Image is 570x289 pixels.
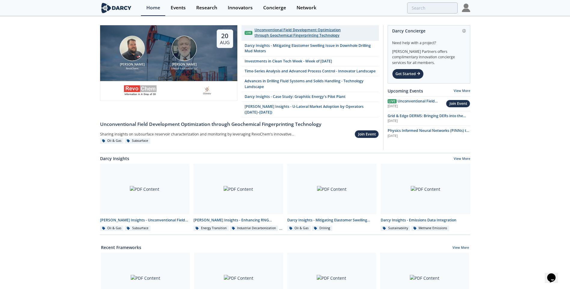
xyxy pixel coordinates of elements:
a: Darcy Insights [100,155,129,162]
div: Methane Emissions [411,226,450,231]
a: Live Unconventional Field Development Optimization through Geochemical Fingerprinting Technology ... [388,99,446,109]
a: Time-Series Analysis and Advanced Process Control - Innovator Landscape [242,66,379,76]
div: Home [146,5,160,10]
div: Innovators [228,5,253,10]
div: Darcy Concierge [392,26,466,36]
img: John Sinclair [172,36,197,61]
div: Unconventional Field Development Optimization through Geochemical Fingerprinting Technology [255,27,376,38]
div: Network [297,5,316,10]
a: Advances in Drilling Fluid Systems and Solids Handling - Technology Landscape [242,76,379,92]
a: Upcoming Events [388,88,423,94]
a: PDF Content [PERSON_NAME] Insights - Enhancing RNG innovation Energy Transition Industrial Decarb... [191,164,285,231]
a: Unconventional Field Development Optimization through Geochemical Fingerprinting Technology [100,117,379,128]
div: [DATE] [388,134,470,138]
a: Investments in Clean Tech Week - Week of [DATE] [242,56,379,66]
div: Subsurface [125,138,151,144]
div: Join Event [358,132,376,137]
div: Get Started [392,69,424,79]
a: [PERSON_NAME] Insights - U-Lateral Market Adoption by Operators ([DATE]–[DATE]) [242,102,379,117]
div: [PERSON_NAME] Insights - Enhancing RNG innovation [194,218,283,223]
div: Research [196,5,217,10]
div: Industrial Decarbonization [230,226,278,231]
a: Live Unconventional Field Development Optimization through Geochemical Fingerprinting Technology [242,25,379,41]
div: Unconventional Field Development Optimization through Geochemical Fingerprinting Technology [100,121,379,128]
a: PDF Content [PERSON_NAME] Insights - Unconventional Field Development Optimization through Geoche... [98,164,192,231]
div: Sustainability [381,226,410,231]
a: View More [453,245,469,251]
button: Join Event [355,130,379,138]
div: Darcy Insights - Mitigating Elastomer Swelling Issue in Downhole Drilling Mud Motors [287,218,377,223]
a: Recent Frameworks [101,244,141,251]
a: View More [454,89,470,93]
img: logo-wide.svg [100,3,133,13]
iframe: chat widget [545,265,564,283]
div: [PERSON_NAME] [108,62,156,67]
div: Oil & Gas [287,226,311,231]
a: PDF Content Darcy Insights - Mitigating Elastomer Swelling Issue in Downhole Drilling Mud Motors ... [285,164,379,231]
a: Physics Informed Neural Networks (PINNs) to Accelerate Subsurface Scenario Analysis [DATE] [388,128,470,138]
div: Live [245,31,252,35]
span: Live [388,99,397,103]
div: Need help with a project? [392,36,466,46]
a: PDF Content Darcy Insights - Emissions Data Integration Sustainability Methane Emissions [379,164,472,231]
a: Bob Aylsworth [PERSON_NAME] RevoChem John Sinclair [PERSON_NAME] Sinclair Exploration LLC 20 Aug [100,25,237,117]
a: Darcy Insights - Case Study: Graphitic Energy's Pilot Plant [242,92,379,102]
div: Energy Transition [194,226,229,231]
div: [DATE] [388,119,470,123]
div: [PERSON_NAME] Partners offers complimentary innovation concierge services for all members. [392,46,466,65]
div: Join Event [450,101,467,106]
div: Darcy Insights - Emissions Data Integration [381,218,470,223]
span: Grid & Edge DERMS: Bringing DERs into the Control Room [388,113,466,124]
img: revochem.com.png [123,84,157,97]
div: Oil & Gas [100,138,124,144]
img: Bob Aylsworth [120,36,145,61]
div: Oil & Gas [100,226,124,231]
img: Profile [462,4,470,12]
img: information.svg [462,29,466,32]
input: Advanced Search [407,2,458,14]
div: [DATE] [388,104,446,109]
span: Physics Informed Neural Networks (PINNs) to Accelerate Subsurface Scenario Analysis [388,128,469,138]
div: [PERSON_NAME] [160,62,208,67]
div: Sharing insights on subsurface reservoir characterization and monitoring by leveraging RevoChem's... [100,130,302,138]
div: RevoChem [108,67,156,71]
a: Darcy Insights - Mitigating Elastomer Swelling Issue in Downhole Drilling Mud Motors [242,41,379,56]
img: ovintiv.com.png [201,84,214,97]
div: Subsurface [125,226,151,231]
div: Events [171,5,186,10]
div: Concierge [263,5,286,10]
div: Drilling [312,226,332,231]
div: Aug [220,40,230,46]
button: Join Event [446,100,470,108]
div: 20 [220,32,230,40]
div: [PERSON_NAME] Insights - Unconventional Field Development Optimization through Geochemical Finger... [100,218,190,223]
span: Unconventional Field Development Optimization through Geochemical Fingerprinting Technology [388,99,438,120]
a: Grid & Edge DERMS: Bringing DERs into the Control Room [DATE] [388,113,470,123]
a: View More [454,157,470,162]
div: Sinclair Exploration LLC [160,67,208,71]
